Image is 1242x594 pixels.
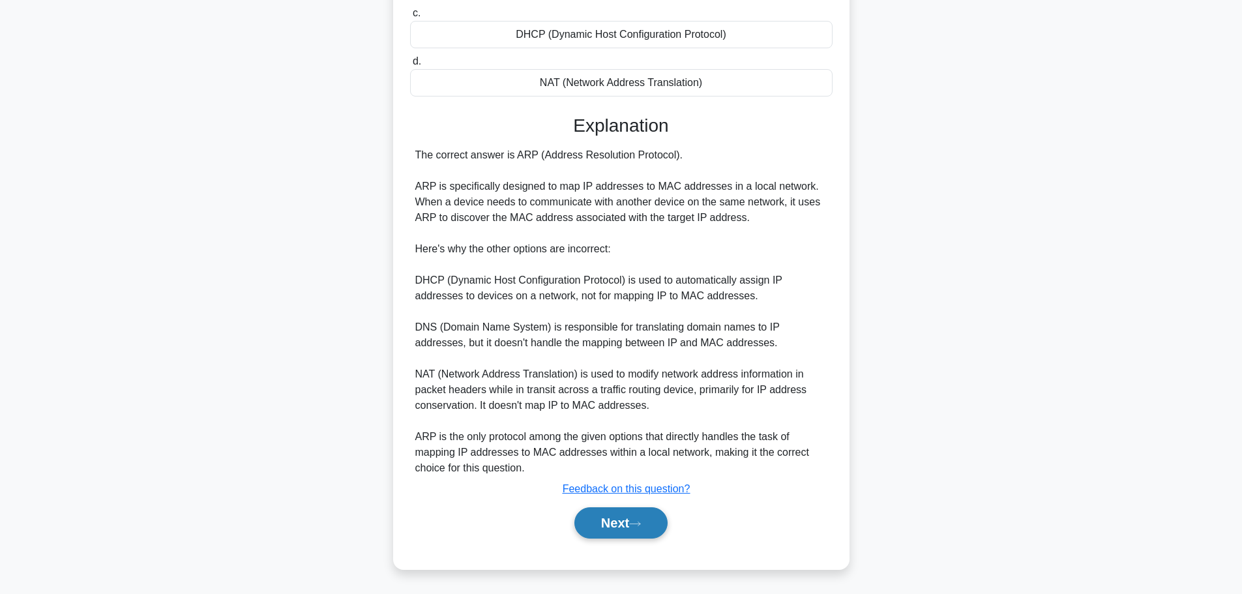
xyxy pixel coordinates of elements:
div: NAT (Network Address Translation) [410,69,833,97]
h3: Explanation [418,115,825,137]
span: d. [413,55,421,67]
span: c. [413,7,421,18]
div: The correct answer is ARP (Address Resolution Protocol). ARP is specifically designed to map IP a... [415,147,827,476]
a: Feedback on this question? [563,483,690,494]
div: DHCP (Dynamic Host Configuration Protocol) [410,21,833,48]
button: Next [574,507,668,539]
